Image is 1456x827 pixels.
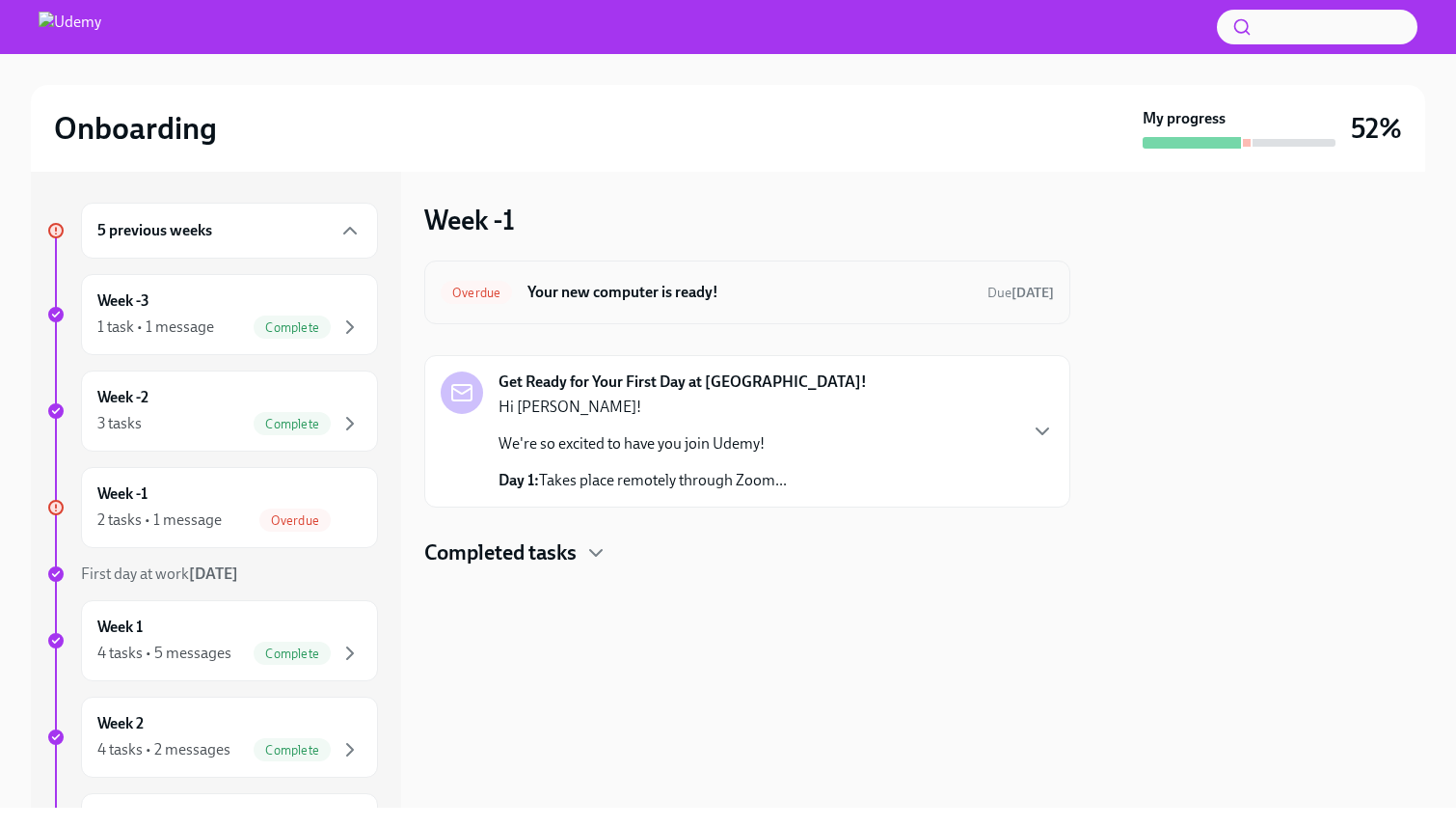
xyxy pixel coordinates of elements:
[54,109,217,148] h2: Onboarding
[1351,111,1402,146] h3: 52%
[499,397,787,418] p: Hi [PERSON_NAME]!
[97,220,212,241] h6: 5 previous weeks
[424,538,577,567] h4: Completed tasks
[499,433,787,455] p: We're so excited to have you join Udemy!
[46,274,378,355] a: Week -31 task • 1 messageComplete
[81,203,378,259] div: 5 previous weeks
[1143,108,1226,129] strong: My progress
[46,564,378,585] a: First day at work[DATE]
[97,510,222,531] div: 2 tasks • 1 message
[441,277,1054,308] a: OverdueYour new computer is ready!Due[DATE]
[46,697,378,778] a: Week 24 tasks • 2 messagesComplete
[97,483,148,505] h6: Week -1
[46,467,378,548] a: Week -12 tasks • 1 messageOverdue
[97,413,142,434] div: 3 tasks
[499,372,867,393] strong: Get Ready for Your First Day at [GEOGRAPHIC_DATA]!
[987,285,1054,301] span: Due
[441,286,512,300] span: Overdue
[46,600,378,681] a: Week 14 tasks • 5 messagesComplete
[254,647,331,661] span: Complete
[39,12,101,42] img: Udemy
[46,371,378,452] a: Week -23 tasksComplete
[499,471,539,489] strong: Day 1:
[254,417,331,431] span: Complete
[97,387,148,408] h6: Week -2
[97,739,230,760] div: 4 tasks • 2 messages
[499,470,787,491] p: Takes place remotely through Zoom...
[81,565,238,583] span: First day at work
[97,643,231,664] div: 4 tasks • 5 messages
[97,317,214,338] div: 1 task • 1 message
[254,320,331,335] span: Complete
[254,743,331,758] span: Complete
[97,290,149,312] h6: Week -3
[259,513,331,528] span: Overdue
[527,282,972,303] h6: Your new computer is ready!
[97,713,144,734] h6: Week 2
[424,538,1070,567] div: Completed tasks
[1011,285,1054,301] strong: [DATE]
[189,565,238,583] strong: [DATE]
[424,203,515,237] h3: Week -1
[97,617,143,638] h6: Week 1
[987,284,1054,302] span: August 9th, 2025 16:00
